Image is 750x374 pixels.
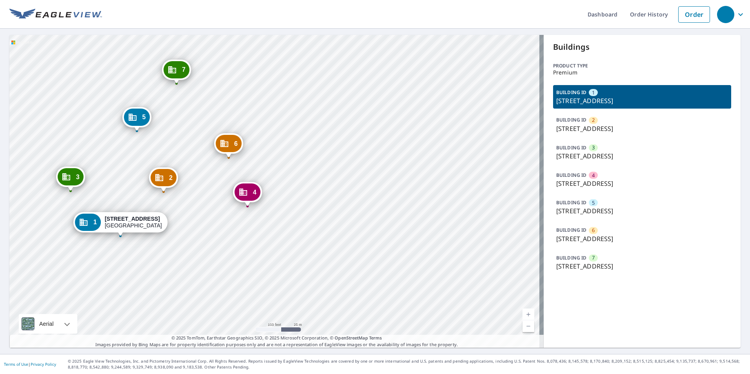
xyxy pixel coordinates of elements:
[93,219,97,225] span: 1
[4,361,28,367] a: Terms of Use
[162,60,191,84] div: Dropped pin, building 7, Commercial property, 1713 E Cornwallis Rd Durham, NC 27713
[556,227,586,233] p: BUILDING ID
[149,167,178,192] div: Dropped pin, building 2, Commercial property, 1719 E Cornwallis Rd Durham, NC 27713
[9,335,544,348] p: Images provided by Bing Maps are for property identification purposes only and are not a represen...
[556,151,728,161] p: [STREET_ADDRESS]
[556,261,728,271] p: [STREET_ADDRESS]
[592,199,595,207] span: 5
[68,358,746,370] p: © 2025 Eagle View Technologies, Inc. and Pictometry International Corp. All Rights Reserved. Repo...
[592,172,595,179] span: 4
[171,335,382,341] span: © 2025 TomTom, Earthstar Geographics SIO, © 2025 Microsoft Corporation, ©
[556,96,728,105] p: [STREET_ADDRESS]
[182,67,186,73] span: 7
[4,362,56,367] p: |
[522,309,534,320] a: Current Level 18, Zoom In
[142,114,146,120] span: 5
[678,6,710,23] a: Order
[19,314,77,334] div: Aerial
[233,182,262,206] div: Dropped pin, building 4, Commercial property, 1723 E Cornwallis Rd Durham, NC 27713
[592,227,595,234] span: 6
[73,212,167,236] div: Dropped pin, building 1, Commercial property, 1701 E Cornwallis Rd Durham, NC 27713
[56,167,85,191] div: Dropped pin, building 3, Commercial property, 1703 E Cornwallis Rd Durham, NC 27713
[214,133,243,158] div: Dropped pin, building 6, Commercial property, 1717 E Cornwallis Rd Durham, NC 27713
[76,174,80,180] span: 3
[556,179,728,188] p: [STREET_ADDRESS]
[9,9,102,20] img: EV Logo
[556,124,728,133] p: [STREET_ADDRESS]
[592,144,595,151] span: 3
[556,206,728,216] p: [STREET_ADDRESS]
[234,141,238,147] span: 6
[553,62,731,69] p: Product type
[556,89,586,96] p: BUILDING ID
[31,361,56,367] a: Privacy Policy
[253,189,257,195] span: 4
[122,107,151,131] div: Dropped pin, building 5, Commercial property, 1709 E Cornwallis Rd Durham, NC 27713
[169,175,173,181] span: 2
[556,172,586,178] p: BUILDING ID
[105,216,162,229] div: [GEOGRAPHIC_DATA]
[37,314,56,334] div: Aerial
[592,89,595,96] span: 1
[553,69,731,76] p: Premium
[592,254,595,261] span: 7
[592,116,595,124] span: 2
[369,335,382,341] a: Terms
[553,41,731,53] p: Buildings
[522,320,534,332] a: Current Level 18, Zoom Out
[556,234,728,243] p: [STREET_ADDRESS]
[335,335,368,341] a: OpenStreetMap
[556,144,586,151] p: BUILDING ID
[556,199,586,206] p: BUILDING ID
[105,216,160,222] strong: [STREET_ADDRESS]
[556,254,586,261] p: BUILDING ID
[556,116,586,123] p: BUILDING ID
